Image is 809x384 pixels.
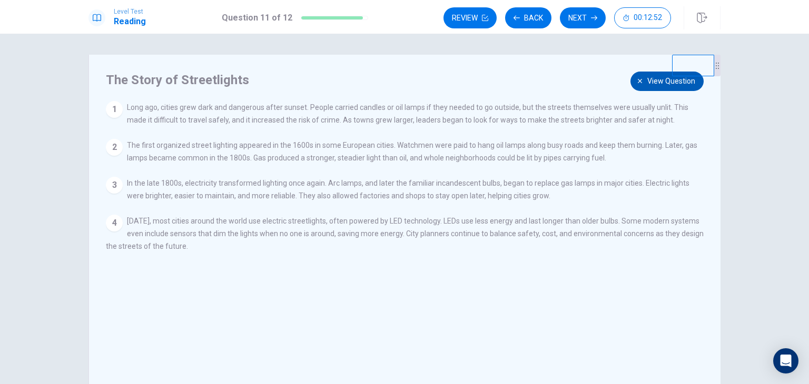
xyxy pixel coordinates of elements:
div: 1 [106,101,123,118]
div: 3 [106,177,123,194]
span: Long ago, cities grew dark and dangerous after sunset. People carried candles or oil lamps if the... [127,103,688,124]
div: 2 [106,139,123,156]
button: 00:12:52 [614,7,671,28]
button: Back [505,7,551,28]
span: [DATE], most cities around the world use electric streetlights, often powered by LED technology. ... [106,217,704,250]
span: In the late 1800s, electricity transformed lighting once again. Arc lamps, and later the familiar... [127,179,689,200]
div: 4 [106,215,123,231]
h4: The Story of Streetlights [106,72,701,88]
h1: Question 11 of 12 [222,12,292,24]
div: Open Intercom Messenger [773,348,798,373]
span: Level Test [114,8,146,15]
span: The first organized street lighting appeared in the 1600s in some European cities. Watchmen were ... [127,141,697,162]
span: View question [647,75,695,88]
button: Review [443,7,497,28]
h1: Reading [114,15,146,28]
button: View question [630,72,704,91]
span: 00:12:52 [634,14,662,22]
button: Next [560,7,606,28]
